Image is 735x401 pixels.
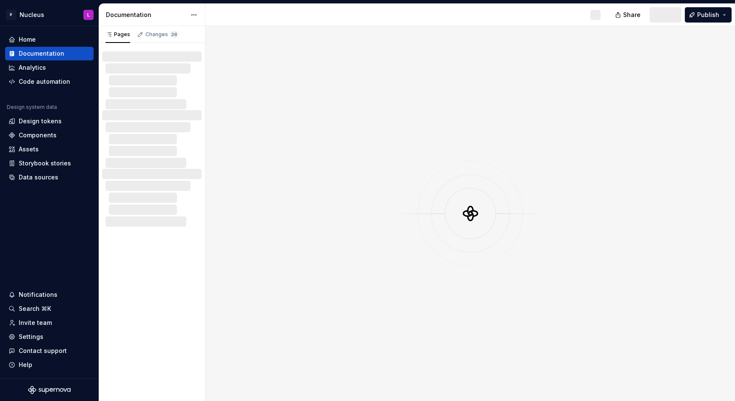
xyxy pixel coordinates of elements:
button: Share [611,7,646,23]
div: Analytics [19,63,46,72]
a: Assets [5,142,94,156]
a: Documentation [5,47,94,60]
div: Design tokens [19,117,62,125]
a: Invite team [5,316,94,330]
div: Settings [19,333,43,341]
div: Storybook stories [19,159,71,168]
div: Documentation [106,11,186,19]
span: 28 [170,31,179,38]
div: P [6,10,16,20]
div: Documentation [19,49,64,58]
a: Settings [5,330,94,344]
button: Contact support [5,344,94,358]
button: Publish [685,7,732,23]
button: PNucleusL [2,6,97,24]
a: Code automation [5,75,94,88]
div: L [87,11,90,18]
a: Analytics [5,61,94,74]
button: Notifications [5,288,94,301]
div: Home [19,35,36,44]
div: Nucleus [20,11,44,19]
div: Search ⌘K [19,304,51,313]
a: Components [5,128,94,142]
div: Changes [145,31,179,38]
div: Assets [19,145,39,154]
button: Help [5,358,94,372]
div: Contact support [19,347,67,355]
span: Publish [697,11,719,19]
a: Design tokens [5,114,94,128]
div: Components [19,131,57,139]
button: Search ⌘K [5,302,94,316]
div: Notifications [19,290,57,299]
div: Design system data [7,104,57,111]
div: Invite team [19,319,52,327]
svg: Supernova Logo [28,386,71,394]
a: Storybook stories [5,156,94,170]
a: Data sources [5,171,94,184]
div: Data sources [19,173,58,182]
span: Share [623,11,641,19]
a: Home [5,33,94,46]
div: Pages [105,31,130,38]
div: Code automation [19,77,70,86]
div: Help [19,361,32,369]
